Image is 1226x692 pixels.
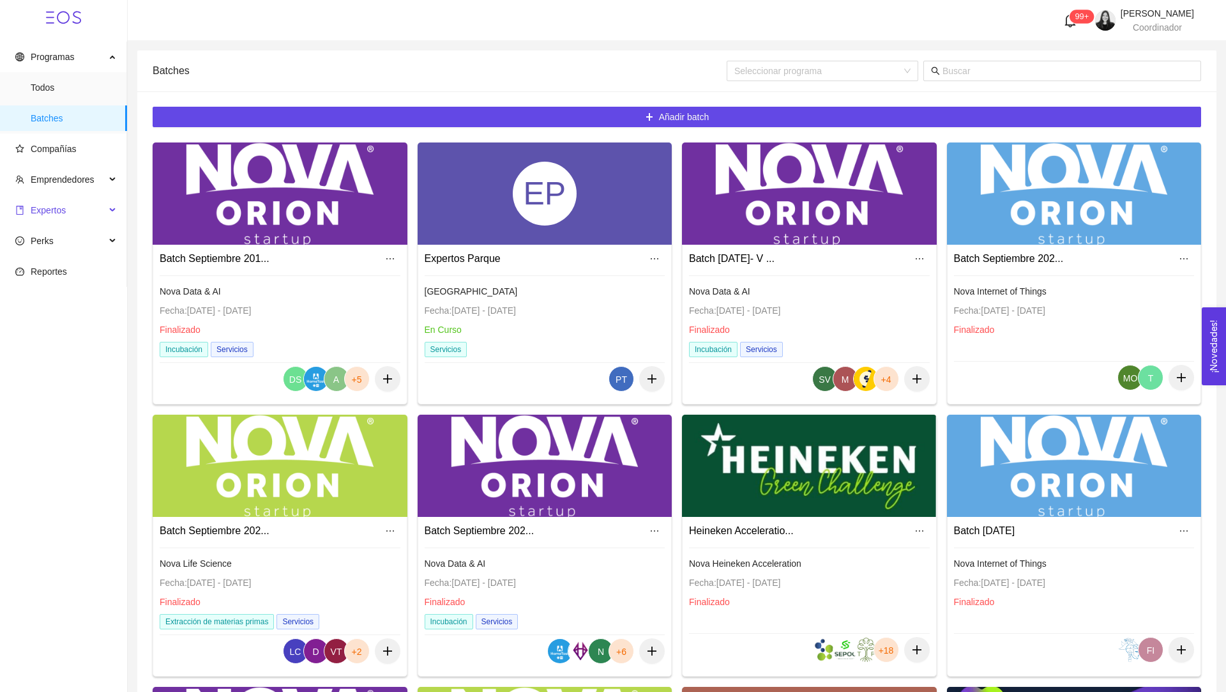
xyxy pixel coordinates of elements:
span: [GEOGRAPHIC_DATA] [425,286,518,296]
button: plus [375,638,400,664]
span: ellipsis [645,526,664,536]
span: Incubación [425,614,473,629]
span: N [598,639,604,665]
span: Fecha: [DATE] - [DATE] [954,578,1045,588]
span: Compañías [31,144,77,154]
a: Batch Septiembre 202... [425,525,534,536]
span: Fecha: [DATE] - [DATE] [425,305,516,316]
span: Coordinador [1133,22,1182,33]
div: EP [513,162,577,226]
span: Fecha: [DATE] - [DATE] [954,305,1045,316]
span: ellipsis [645,254,664,264]
a: Batch Septiembre 201... [160,253,269,264]
span: Nova Heineken Acceleration [689,558,801,569]
span: Finalizado [160,325,201,335]
span: bell [1063,13,1077,27]
span: Nova Internet of Things [954,286,1047,296]
sup: 3629 [1070,10,1093,23]
span: plus [1169,372,1194,383]
span: ellipsis [1174,526,1193,536]
span: T [1148,365,1154,391]
span: smile [15,236,24,245]
span: MO [1123,365,1138,391]
span: VT [331,639,342,665]
span: Servicios [425,342,467,357]
span: Incubación [689,342,738,357]
span: plus [375,645,400,657]
span: LC [290,639,301,665]
span: plus [904,644,930,656]
button: ellipsis [1174,521,1194,541]
a: Batch [DATE]- V ... [689,253,775,264]
button: ellipsis [644,249,665,269]
span: +4 [881,367,891,392]
span: dashboard [15,267,24,276]
span: DS [289,367,301,392]
span: plus [639,373,665,385]
button: ellipsis [1174,249,1194,269]
span: Fecha: [DATE] - [DATE] [689,305,780,316]
span: Fecha: [DATE] - [DATE] [425,578,516,588]
span: Finalizado [954,597,995,607]
span: Fecha: [DATE] - [DATE] [689,578,780,588]
span: ellipsis [1174,254,1193,264]
a: Batch Septiembre 202... [954,253,1064,264]
span: +2 [352,639,362,665]
span: Servicios [740,342,783,357]
span: Extracción de materias primas [160,614,274,629]
span: Finalizado [954,325,995,335]
img: 1609535265363-96822958_173867707441293_1436042669267615744_o.png [304,367,328,391]
span: Nova Data & AI [160,286,221,296]
span: Todos [31,75,117,100]
input: Buscar [942,64,1193,78]
span: plus [639,645,665,657]
span: D [312,639,319,665]
img: 1609535265363-96822958_173867707441293_1436042669267615744_o.png [548,639,572,663]
span: Nova Life Science [160,558,232,569]
span: plus [1169,644,1194,656]
img: 1619132823718-Isotipo%202.png [813,638,837,662]
img: 1656521982379-ImagotipoVertical_SEPOC_Color%20(1).png [833,638,858,662]
span: Finalizado [425,597,465,607]
div: Batches [153,52,727,89]
button: ellipsis [909,249,930,269]
span: +6 [616,639,626,665]
span: ellipsis [910,254,929,264]
button: Open Feedback Widget [1202,307,1226,385]
img: 1642989775243-Imagotipo%20sin%20fondo%20-%20Andres%20Chapa.png [854,638,878,662]
span: Finalizado [689,325,730,335]
span: Programas [31,52,74,62]
span: team [15,175,24,184]
img: 1652091203001-barner%20fb%20grups%20(1).png [1118,638,1142,662]
button: ellipsis [644,521,665,541]
img: 1654902678626-PP_Jashia3.jpg [1095,10,1116,31]
span: Finalizado [689,597,730,607]
span: plus [645,112,654,123]
span: plus [904,373,930,385]
span: Fecha: [DATE] - [DATE] [160,578,251,588]
span: SV [819,367,831,392]
button: plus [375,366,400,392]
span: Perks [31,236,54,246]
span: PT [616,367,627,392]
span: Expertos [31,205,66,215]
button: plus [1169,637,1194,663]
span: ellipsis [910,526,929,536]
span: Reportes [31,266,67,277]
span: star [15,144,24,153]
span: Servicios [211,342,254,357]
button: ellipsis [380,249,400,269]
img: 1652925141409-S%C3%ADmbolo_Nefarious_Color.png [568,639,593,663]
span: Añadir batch [659,110,709,124]
span: Servicios [276,614,319,629]
span: Finalizado [160,597,201,607]
span: Servicios [476,614,518,629]
button: plus [904,366,930,392]
span: +5 [352,367,362,392]
span: book [15,206,24,215]
span: A [333,367,339,392]
span: Batches [31,105,117,131]
button: ellipsis [909,521,930,541]
span: global [15,52,24,61]
span: En Curso [425,325,462,335]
